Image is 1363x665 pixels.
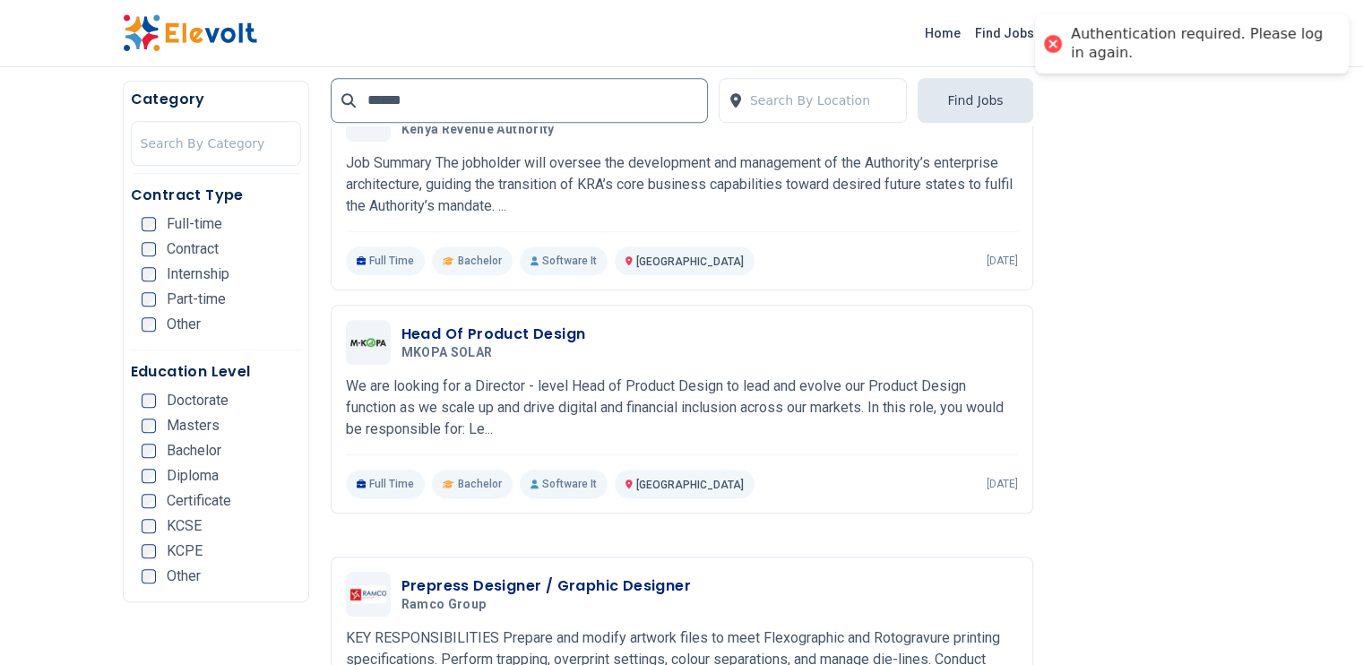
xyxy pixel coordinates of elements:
h5: Education Level [131,361,301,383]
span: Bachelor [458,254,502,268]
span: KCPE [167,544,203,558]
input: Doctorate [142,393,156,408]
a: MKOPA SOLARHead Of Product DesignMKOPA SOLARWe are looking for a Director - level Head of Product... [346,320,1018,498]
span: Bachelor [167,444,221,458]
img: MKOPA SOLAR [350,338,386,347]
span: [GEOGRAPHIC_DATA] [636,479,744,491]
p: Full Time [346,246,426,275]
a: Kenya Revenue AuthorityChief Manager, Enterprise Architecture & Solution DesignKenya Revenue Auth... [346,97,1018,275]
input: Full-time [142,217,156,231]
span: Bachelor [458,477,502,491]
input: Diploma [142,469,156,483]
span: Internship [167,267,229,281]
span: Other [167,317,201,332]
span: Kenya Revenue Authority [401,122,555,138]
button: Find Jobs [918,78,1032,123]
input: Certificate [142,494,156,508]
input: Internship [142,267,156,281]
h3: Prepress Designer / Graphic Designer [401,575,691,597]
p: [DATE] [987,254,1018,268]
span: Contract [167,242,219,256]
input: Masters [142,419,156,433]
p: Job Summary The jobholder will oversee the development and management of the Authority’s enterpri... [346,152,1018,217]
p: [DATE] [987,477,1018,491]
span: Part-time [167,292,226,307]
a: Find Jobs [968,19,1041,47]
span: Doctorate [167,393,229,408]
p: Software It [520,246,608,275]
span: Ramco Group [401,597,487,613]
span: Other [167,569,201,583]
p: We are looking for a Director - level Head of Product Design to lead and evolve our Product Desig... [346,376,1018,440]
p: Full Time [346,470,426,498]
h5: Category [131,89,301,110]
h5: Contract Type [131,185,301,206]
img: Elevolt [123,14,257,52]
span: [GEOGRAPHIC_DATA] [636,255,744,268]
h3: Head Of Product Design [401,324,586,345]
input: Other [142,569,156,583]
span: KCSE [167,519,202,533]
span: Diploma [167,469,219,483]
input: KCSE [142,519,156,533]
span: Masters [167,419,220,433]
p: Software It [520,470,608,498]
span: MKOPA SOLAR [401,345,493,361]
a: Home [918,19,968,47]
iframe: Chat Widget [1273,579,1363,665]
span: Certificate [167,494,231,508]
img: Ramco Group [350,585,386,602]
input: KCPE [142,544,156,558]
input: Bachelor [142,444,156,458]
input: Other [142,317,156,332]
span: Full-time [167,217,222,231]
input: Contract [142,242,156,256]
input: Part-time [142,292,156,307]
div: Authentication required. Please log in again. [1071,25,1331,63]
